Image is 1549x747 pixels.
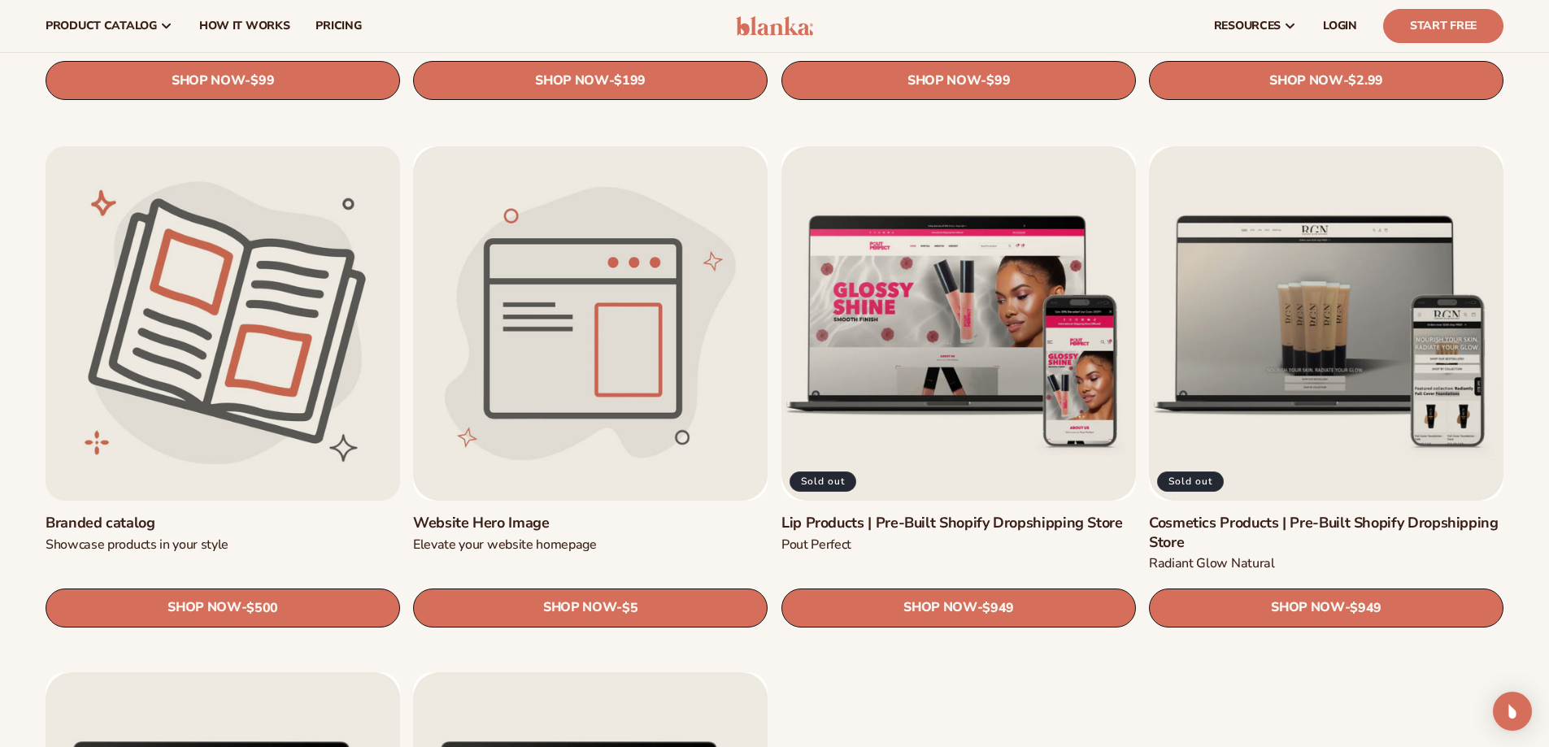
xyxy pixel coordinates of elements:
span: $5 [622,600,637,615]
span: SHOP NOW [535,73,608,89]
span: LOGIN [1323,20,1357,33]
span: SHOP NOW [168,600,241,615]
span: SHOP NOW [907,73,981,89]
span: $99 [986,74,1010,89]
span: SHOP NOW [1271,600,1344,615]
img: logo [736,16,813,36]
a: Cosmetics Products | Pre-Built Shopify Dropshipping Store [1149,514,1503,552]
div: Open Intercom Messenger [1493,692,1532,731]
span: resources [1214,20,1281,33]
a: SHOP NOW- $99 [781,62,1136,101]
span: $500 [246,600,278,615]
span: pricing [315,20,361,33]
span: SHOP NOW [543,600,616,615]
a: SHOP NOW- $5 [413,588,768,627]
span: How It Works [199,20,290,33]
a: Lip Products | Pre-Built Shopify Dropshipping Store [781,514,1136,532]
a: Website Hero Image [413,514,768,532]
span: $199 [615,74,646,89]
span: $949 [1350,600,1381,615]
span: $949 [982,600,1014,615]
span: product catalog [46,20,157,33]
a: SHOP NOW- $500 [46,588,400,627]
a: Start Free [1383,9,1503,43]
a: SHOP NOW- $199 [413,62,768,101]
span: SHOP NOW [903,600,977,615]
span: SHOP NOW [172,73,245,89]
a: SHOP NOW- $2.99 [1149,62,1503,101]
span: $99 [250,74,274,89]
a: SHOP NOW- $949 [1149,588,1503,627]
a: Branded catalog [46,514,400,532]
span: $2.99 [1348,74,1382,89]
a: SHOP NOW- $99 [46,62,400,101]
a: SHOP NOW- $949 [781,588,1136,627]
span: SHOP NOW [1269,73,1342,89]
